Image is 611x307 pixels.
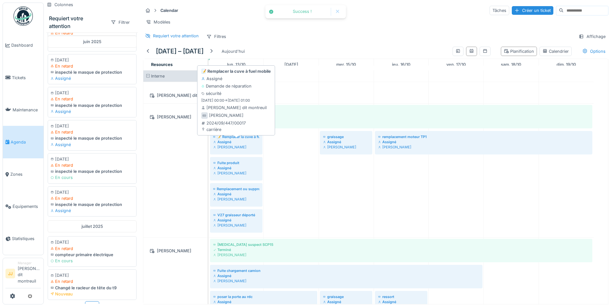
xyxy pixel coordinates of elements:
li: JJ [5,269,15,278]
div: Assigné [51,142,134,148]
div: Assigné [213,139,259,144]
div: juillet 2025 [48,220,137,232]
div: carrière [201,126,246,133]
div: Assigné [378,139,589,144]
div: [DATE] [51,90,134,96]
a: 13 octobre 2025 [225,60,247,69]
div: Calendrier [542,48,569,54]
div: compteur primaire électrique [51,252,134,258]
div: [DATE] [51,239,134,245]
div: Affichage [576,32,608,41]
a: 15 octobre 2025 [335,60,358,69]
div: Assigné [323,139,369,144]
li: [PERSON_NAME] dit montreuil [18,261,41,287]
div: Assigné [213,218,259,223]
div: En cours [51,258,134,264]
span: Maintenance [13,107,41,113]
div: [PERSON_NAME] dit montreuil [147,91,204,99]
a: Dashboard [3,29,43,61]
div: V27 graisseur déporté [213,212,259,218]
strong: Calendar [158,7,181,14]
small: [DATE] 00:00 -> [DATE] 01:00 [201,98,250,103]
div: [PERSON_NAME] dit montreuil [201,105,267,111]
a: 16 octobre 2025 [390,60,412,69]
div: Assigné [378,299,424,304]
a: Statistiques [3,223,43,255]
a: Agenda [3,126,43,158]
div: remplacement moteur TP1 [378,134,589,139]
div: juin 2025 [48,35,137,47]
div: [PERSON_NAME] [213,118,589,124]
h5: [DATE] – [DATE] [156,47,204,55]
div: [PERSON_NAME] [209,112,243,118]
div: inspecté le masque de protection [51,168,134,174]
div: inspecté le masque de protection [51,69,134,75]
a: 14 octobre 2025 [283,60,300,69]
a: 19 octobre 2025 [555,60,578,69]
div: [PERSON_NAME] [213,278,479,284]
div: En retard [51,278,134,284]
div: [MEDICAL_DATA] suspect SCP15 [213,242,589,247]
div: Requiert votre attention [49,14,105,30]
div: [DATE] [51,272,134,278]
div: [PERSON_NAME] [213,223,259,228]
div: Assigné [201,76,222,82]
a: 18 octobre 2025 [499,60,523,69]
div: 📝 Remplacer la cuve à fuel mobile [213,134,259,139]
div: Assigné [51,108,134,115]
div: Changé le racleur de tête du t9 [51,285,134,291]
div: [MEDICAL_DATA] suspect SCP15 [213,108,589,113]
div: Requiert votre attention [153,33,199,39]
div: Fuite chargement camion [213,268,479,273]
span: Dashboard [11,42,41,48]
a: Équipements [3,191,43,223]
div: [PERSON_NAME] [213,197,259,202]
div: [PERSON_NAME] [213,144,259,150]
div: inspecté le masque de protection [51,201,134,208]
span: Statistiques [12,236,41,242]
div: Assigné [323,299,369,304]
div: En retard [51,96,134,102]
div: En retard [51,195,134,201]
div: [PERSON_NAME] [378,144,589,150]
div: Assigné [51,208,134,214]
a: 17 octobre 2025 [445,60,467,69]
div: Planification [504,48,534,54]
div: sécurité [201,90,221,97]
div: graissage [323,134,369,139]
div: Aujourd'hui [219,47,247,56]
div: ED [201,112,208,119]
div: [PERSON_NAME] [323,144,369,150]
span: Interne [151,74,165,79]
div: Créer un ticket [512,6,553,15]
div: Tâches [490,6,509,15]
div: inspecté le masque de protection [51,135,134,141]
div: Filtres [204,32,229,41]
strong: 📝 Remplacer la cuve à fuel mobile [201,68,271,74]
div: poser la porte au rdc [213,294,314,299]
div: En retard [51,129,134,135]
div: Assigné [213,273,479,278]
span: Équipements [13,203,41,209]
span: Tickets [12,75,41,81]
div: Nouveau [51,291,134,297]
a: Maintenance [3,94,43,126]
div: [DATE] [51,189,134,195]
div: [PERSON_NAME] [147,247,204,255]
div: En retard [51,162,134,168]
div: graissage [323,294,369,299]
div: Assigné [213,191,259,197]
a: Tickets [3,61,43,94]
span: Zones [10,171,41,177]
div: Demande de réparation [201,83,252,89]
div: Modèles [143,17,173,27]
div: [DATE] [51,57,134,63]
div: [DATE] [51,156,134,162]
div: [DATE] [51,123,134,129]
div: inspecté le masque de protection [51,102,134,108]
div: Assigné [213,299,314,304]
div: En retard [51,63,134,69]
div: Assigné [213,165,259,171]
div: Fuite produit [213,160,259,165]
div: Terminé [213,247,589,252]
